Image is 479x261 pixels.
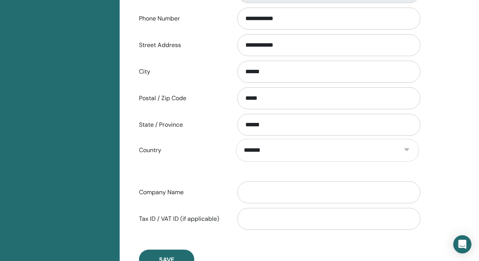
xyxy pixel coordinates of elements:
[133,64,230,79] label: City
[133,212,230,226] label: Tax ID / VAT ID (if applicable)
[133,143,230,157] label: Country
[133,11,230,26] label: Phone Number
[133,91,230,105] label: Postal / Zip Code
[133,118,230,132] label: State / Province
[453,235,471,253] div: Open Intercom Messenger
[133,185,230,200] label: Company Name
[133,38,230,52] label: Street Address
